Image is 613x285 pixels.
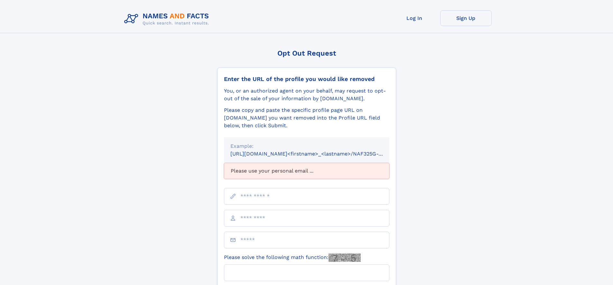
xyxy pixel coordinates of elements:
div: You, or an authorized agent on your behalf, may request to opt-out of the sale of your informatio... [224,87,389,102]
div: Please copy and paste the specific profile page URL on [DOMAIN_NAME] you want removed into the Pr... [224,106,389,129]
div: Example: [230,142,383,150]
div: Opt Out Request [217,49,396,57]
img: Logo Names and Facts [122,10,214,28]
a: Sign Up [440,10,492,26]
label: Please solve the following math function: [224,254,361,262]
a: Log In [389,10,440,26]
small: [URL][DOMAIN_NAME]<firstname>_<lastname>/NAF325G-xxxxxxxx [230,151,402,157]
div: Please use your personal email ... [224,163,389,179]
div: Enter the URL of the profile you would like removed [224,76,389,83]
